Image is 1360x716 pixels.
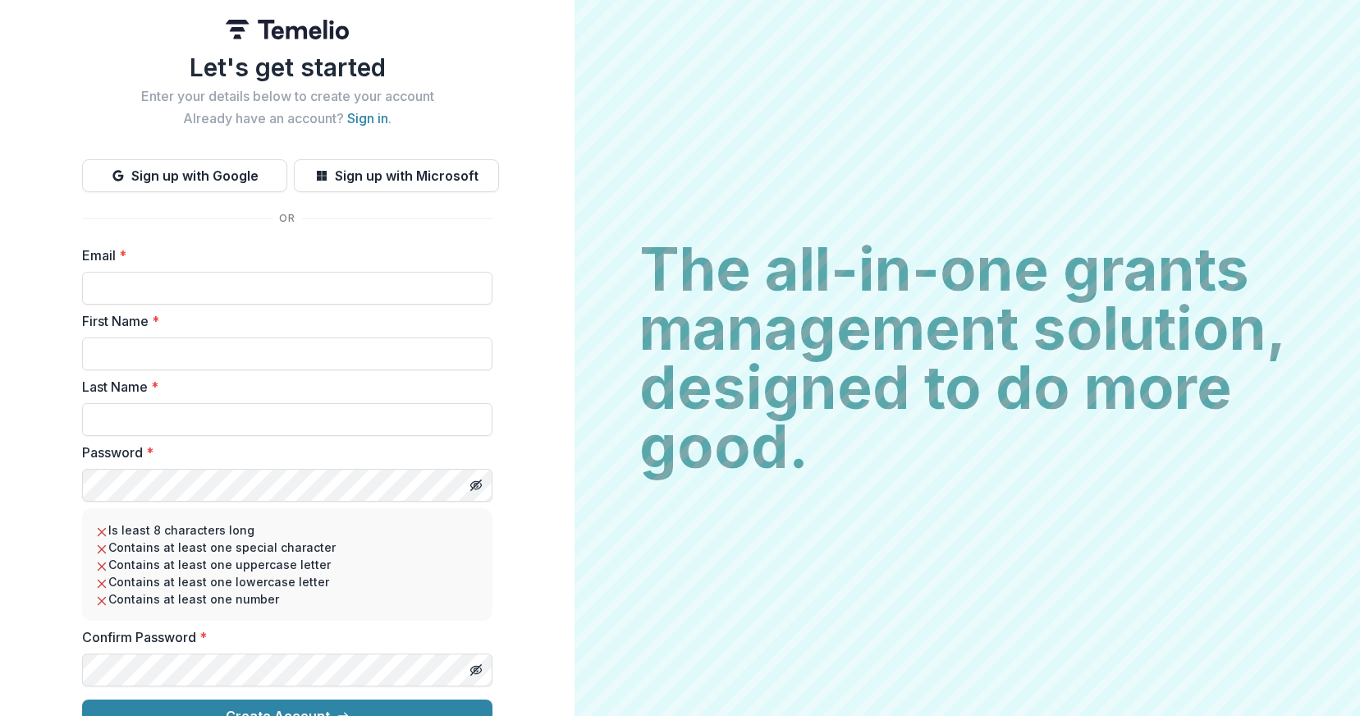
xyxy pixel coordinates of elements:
li: Is least 8 characters long [95,521,479,539]
h2: Enter your details below to create your account [82,89,492,104]
label: Confirm Password [82,627,483,647]
li: Contains at least one special character [95,539,479,556]
img: Temelio [226,20,349,39]
li: Contains at least one lowercase letter [95,573,479,590]
li: Contains at least one number [95,590,479,608]
button: Sign up with Google [82,159,287,192]
button: Sign up with Microsoft [294,159,499,192]
a: Sign in [347,110,388,126]
label: Password [82,443,483,462]
li: Contains at least one uppercase letter [95,556,479,573]
label: Last Name [82,377,483,397]
button: Toggle password visibility [463,657,489,683]
label: Email [82,246,483,265]
h2: Already have an account? . [82,111,492,126]
label: First Name [82,311,483,331]
button: Toggle password visibility [463,472,489,498]
h1: Let's get started [82,53,492,82]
